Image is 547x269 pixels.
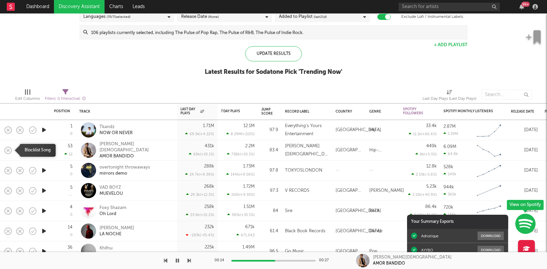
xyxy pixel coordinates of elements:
div: 12.1M [243,124,255,128]
div: 14 [68,225,73,230]
div: MUEVELOU [99,191,123,197]
div: 12.8k [426,164,437,169]
div: [GEOGRAPHIC_DATA] [336,146,363,154]
a: VAD BOYZMUEVELOU [99,185,123,197]
div: 29.3k ( +12.3 % ) [186,192,214,197]
div: 1.59M [443,131,458,136]
span: ( 70 / 71 selected) [107,13,131,21]
div: Black Book Records [285,227,325,235]
div: 671,043 [236,233,255,237]
div: LA NOCHE [99,231,134,237]
div: [GEOGRAPHIC_DATA] [336,247,363,256]
div: 64.8k [443,152,458,156]
div: 944k [443,185,454,189]
button: 99+ [519,4,524,9]
div: 232k [205,225,214,229]
a: Foxy ShazamOh Lord [99,205,126,217]
div: [DATE] [511,167,538,175]
div: Oh Lord [99,211,126,217]
div: 140k [443,172,456,176]
div: 24.7k ( +9.39 % ) [185,172,214,177]
div: 1.49M [242,245,255,249]
input: 106 playlists currently selected, including The Pulse of Pop Rap, The Pulse of R&B, The Pulse of ... [88,26,467,39]
div: AYYBO [421,248,433,252]
div: Latest Results for Sodatone Pick ' Trending Now ' [205,68,342,76]
svg: Chart title [474,142,504,159]
div: 97.8 [261,167,278,175]
div: 365k [443,192,456,197]
div: Filters(1 filter active) [45,86,86,106]
div: 268k [204,184,214,189]
svg: Chart title [474,122,504,139]
div: 4 [70,205,73,209]
div: 8.29M ( +215 % ) [226,132,255,136]
div: 7 Day Plays [221,109,244,113]
input: Search for artists [399,3,500,11]
div: 69k ( +19.1 % ) [189,152,214,156]
div: 84 [261,207,278,215]
div: 2.2M [245,144,255,148]
div: Genre [369,110,393,114]
div: 0 [70,173,73,176]
div: 99 + [521,2,530,7]
div: mirrors demo [99,171,150,177]
div: 431k [205,144,214,148]
button: + Add Playlist [434,43,467,47]
a: [PERSON_NAME][DEMOGRAPHIC_DATA]AMOR BANDIDO [99,141,172,159]
div: 36 [67,245,73,250]
div: Release Date [181,13,219,21]
div: View on Spotify [507,200,544,210]
div: overtonight throwaways [99,165,150,171]
span: ( 1 filter active) [57,97,80,101]
div: 150k ( +9.59 % ) [227,192,255,197]
input: Search... [481,90,532,100]
div: 00:27 [319,257,333,265]
div: 1.73M [243,164,255,169]
div: 1.72M [243,184,255,189]
div: 5 [70,185,73,190]
div: 5.23k [426,184,437,189]
div: Spotify Followers [403,107,427,115]
div: [GEOGRAPHIC_DATA] [336,187,363,195]
a: [PERSON_NAME]LA NOCHE [99,225,134,237]
div: Hip-Hop/Rap [369,146,396,154]
div: 2.53k ( -5.6 % ) [411,172,437,177]
div: 134k [443,212,456,217]
div: 97.3 [261,187,278,195]
div: [DATE] [511,247,538,256]
div: 6.09M [443,145,456,149]
svg: Chart title [474,162,504,179]
div: 671k [245,225,255,229]
div: 61.4 [261,227,278,235]
div: Last Day Plays [180,107,204,115]
div: 53 [68,144,73,148]
div: Edit Columns [15,86,40,106]
div: Khifnu [99,245,131,251]
div: Track [79,110,170,114]
div: Spotify Monthly Listeners [443,109,494,113]
div: Dance [369,227,382,235]
div: 528k [443,165,453,169]
div: 12 [64,152,73,156]
div: 1 [70,124,73,128]
div: Update Results [245,46,302,61]
div: 5 [70,165,73,169]
div: 258k [204,205,214,209]
div: Sire [285,207,292,215]
div: 2.17k ( +31.1 % ) [410,213,437,217]
div: 2.87M [443,124,456,129]
div: 0 [70,233,73,237]
div: Jump Score [261,108,273,116]
div: [GEOGRAPHIC_DATA] [336,227,381,235]
div: Country [336,110,359,114]
a: TkandzNOW OR NEVER [99,124,133,136]
div: AMOR BANDIDO [373,261,405,267]
span: (last 21 d) [314,13,327,21]
div: Tkandz [99,124,133,130]
div: Go Music [285,247,304,256]
svg: Chart title [474,203,504,219]
div: Release Date [511,110,535,114]
div: [DATE] [511,187,538,195]
div: Hip-Hop/Rap [369,126,396,134]
div: 69.5k ( +4.22 % ) [185,132,214,136]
